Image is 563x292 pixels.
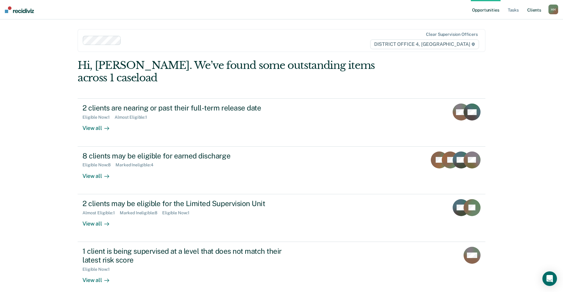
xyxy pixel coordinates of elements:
[120,210,162,216] div: Marked Ineligible : 8
[82,199,295,208] div: 2 clients may be eligible for the Limited Supervision Unit
[82,247,295,264] div: 1 client is being supervised at a level that does not match their latest risk score
[82,267,115,272] div: Eligible Now : 1
[115,115,152,120] div: Almost Eligible : 1
[78,59,404,84] div: Hi, [PERSON_NAME]. We’ve found some outstanding items across 1 caseload
[548,5,558,14] div: H H
[370,39,479,49] span: DISTRICT OFFICE 4, [GEOGRAPHIC_DATA]
[542,271,557,286] div: Open Intercom Messenger
[116,162,158,168] div: Marked Ineligible : 4
[82,151,295,160] div: 8 clients may be eligible for earned discharge
[82,215,116,227] div: View all
[78,147,485,194] a: 8 clients may be eligible for earned dischargeEligible Now:8Marked Ineligible:4View all
[162,210,194,216] div: Eligible Now : 1
[82,210,120,216] div: Almost Eligible : 1
[82,120,116,132] div: View all
[548,5,558,14] button: HH
[82,115,115,120] div: Eligible Now : 1
[78,98,485,146] a: 2 clients are nearing or past their full-term release dateEligible Now:1Almost Eligible:1View all
[82,168,116,179] div: View all
[82,272,116,284] div: View all
[5,6,34,13] img: Recidiviz
[78,194,485,242] a: 2 clients may be eligible for the Limited Supervision UnitAlmost Eligible:1Marked Ineligible:8Eli...
[82,162,116,168] div: Eligible Now : 8
[426,32,478,37] div: Clear supervision officers
[82,104,295,112] div: 2 clients are nearing or past their full-term release date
